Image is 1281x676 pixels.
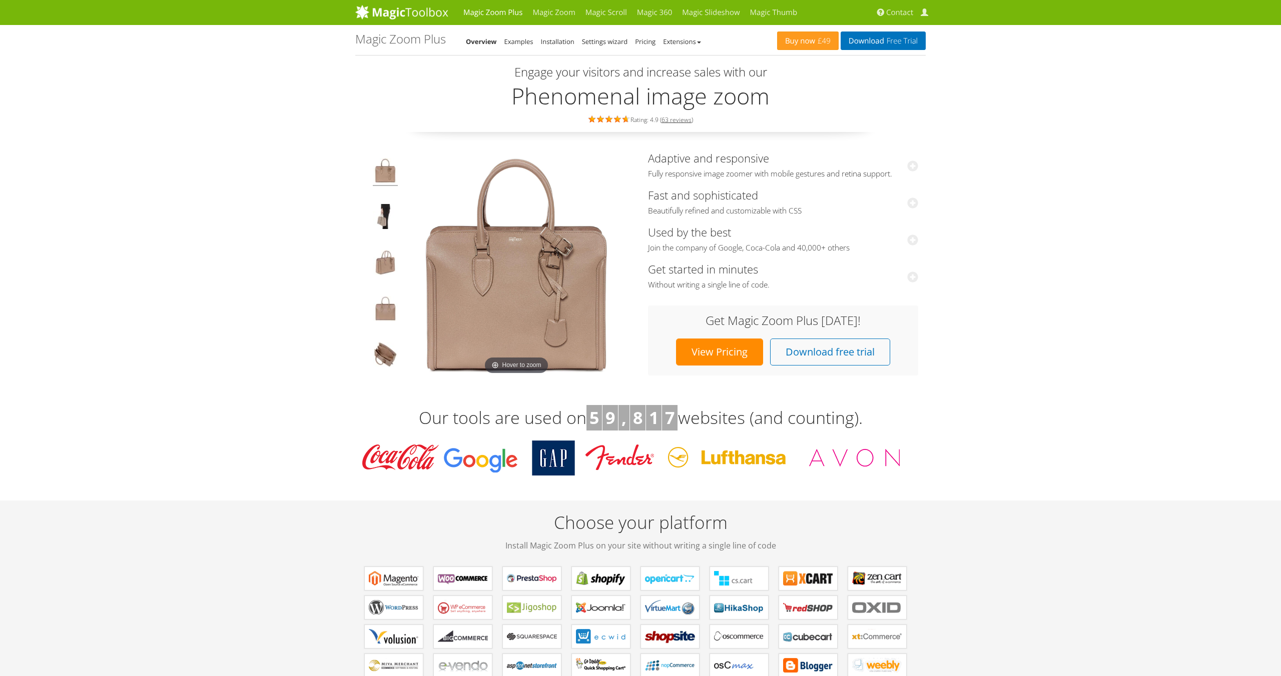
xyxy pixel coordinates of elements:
[633,406,643,429] b: 8
[404,152,629,377] a: Magic Zoom Plus DemoHover to zoom
[502,566,561,590] a: Magic Zoom Plus for PrestaShop
[710,624,769,648] a: Magic Zoom Plus for osCommerce
[504,37,533,46] a: Examples
[848,566,907,590] a: Magic Zoom Plus for Zen Cart
[848,624,907,648] a: Magic Zoom Plus for xt:Commerce
[662,115,692,124] a: 63 reviews
[438,658,488,673] b: Magic Zoom Plus for e-vendo
[364,595,423,619] a: Magic Zoom Plus for WordPress
[779,595,838,619] a: Magic Zoom Plus for redSHOP
[571,595,630,619] a: Magic Zoom Plus for Joomla
[815,37,831,45] span: £49
[852,571,902,586] b: Magic Zoom Plus for Zen Cart
[582,37,628,46] a: Settings wizard
[648,169,918,179] span: Fully responsive image zoomer with mobile gestures and retina support.
[358,65,923,78] h3: Engage your visitors and increase sales with our
[373,296,398,324] img: Hover image zoom example
[714,571,764,586] b: Magic Zoom Plus for CS-Cart
[433,624,492,648] a: Magic Zoom Plus for Bigcommerce
[648,224,918,253] a: Used by the bestJoin the company of Google, Coca-Cola and 40,000+ others
[676,338,763,365] a: View Pricing
[663,37,701,46] a: Extensions
[355,32,446,45] h1: Magic Zoom Plus
[783,658,833,673] b: Magic Zoom Plus for Blogger
[373,158,398,186] img: Product image zoom example
[364,566,423,590] a: Magic Zoom Plus for Magento
[852,658,902,673] b: Magic Zoom Plus for Weebly
[710,566,769,590] a: Magic Zoom Plus for CS-Cart
[710,595,769,619] a: Magic Zoom Plus for HikaShop
[571,624,630,648] a: Magic Zoom Plus for ECWID
[658,314,908,327] h3: Get Magic Zoom Plus [DATE]!
[355,83,926,108] h2: Phenomenal image zoom
[355,440,911,475] img: Magic Toolbox Customers
[438,629,488,644] b: Magic Zoom Plus for Bigcommerce
[648,150,918,179] a: Adaptive and responsiveFully responsive image zoomer with mobile gestures and retina support.
[576,629,626,644] b: Magic Zoom Plus for ECWID
[571,566,630,590] a: Magic Zoom Plus for Shopify
[645,600,695,615] b: Magic Zoom Plus for VirtueMart
[507,571,557,586] b: Magic Zoom Plus for PrestaShop
[576,600,626,615] b: Magic Zoom Plus for Joomla
[714,658,764,673] b: Magic Zoom Plus for osCMax
[438,571,488,586] b: Magic Zoom Plus for WooCommerce
[886,7,913,17] span: Contact
[589,406,599,429] b: 5
[433,595,492,619] a: Magic Zoom Plus for WP e-Commerce
[576,658,626,673] b: Magic Zoom Plus for GoDaddy Shopping Cart
[665,406,675,429] b: 7
[369,629,419,644] b: Magic Zoom Plus for Volusion
[507,629,557,644] b: Magic Zoom Plus for Squarespace
[507,658,557,673] b: Magic Zoom Plus for AspDotNetStorefront
[369,600,419,615] b: Magic Zoom Plus for WordPress
[355,4,448,19] img: MagicToolbox.com - Image tools for your website
[373,342,398,370] img: JavaScript zoom tool example
[364,624,423,648] a: Magic Zoom Plus for Volusion
[852,629,902,644] b: Magic Zoom Plus for xt:Commerce
[648,243,918,253] span: Join the company of Google, Coca-Cola and 40,000+ others
[645,571,695,586] b: Magic Zoom Plus for OpenCart
[373,250,398,278] img: jQuery image zoom example
[770,338,890,365] a: Download free trial
[502,595,561,619] a: Magic Zoom Plus for Jigoshop
[635,37,656,46] a: Pricing
[848,595,907,619] a: Magic Zoom Plus for OXID
[777,31,839,50] a: Buy now£49
[605,406,615,429] b: 9
[783,629,833,644] b: Magic Zoom Plus for CubeCart
[355,510,926,551] h2: Choose your platform
[369,658,419,673] b: Magic Zoom Plus for Miva Merchant
[640,566,700,590] a: Magic Zoom Plus for OpenCart
[640,624,700,648] a: Magic Zoom Plus for ShopSite
[841,31,926,50] a: DownloadFree Trial
[714,600,764,615] b: Magic Zoom Plus for HikaShop
[884,37,918,45] span: Free Trial
[648,280,918,290] span: Without writing a single line of code.
[404,152,629,377] img: Magic Zoom Plus Demo
[355,113,926,124] div: Rating: 4.9 ( )
[502,624,561,648] a: Magic Zoom Plus for Squarespace
[648,206,918,216] span: Beautifully refined and customizable with CSS
[576,571,626,586] b: Magic Zoom Plus for Shopify
[645,658,695,673] b: Magic Zoom Plus for nopCommerce
[779,624,838,648] a: Magic Zoom Plus for CubeCart
[714,629,764,644] b: Magic Zoom Plus for osCommerce
[373,204,398,232] img: JavaScript image zoom example
[640,595,700,619] a: Magic Zoom Plus for VirtueMart
[507,600,557,615] b: Magic Zoom Plus for Jigoshop
[466,37,497,46] a: Overview
[438,600,488,615] b: Magic Zoom Plus for WP e-Commerce
[369,571,419,586] b: Magic Zoom Plus for Magento
[779,566,838,590] a: Magic Zoom Plus for X-Cart
[648,261,918,290] a: Get started in minutesWithout writing a single line of code.
[783,571,833,586] b: Magic Zoom Plus for X-Cart
[852,600,902,615] b: Magic Zoom Plus for OXID
[355,405,926,431] h3: Our tools are used on websites (and counting).
[541,37,574,46] a: Installation
[621,406,626,429] b: ,
[783,600,833,615] b: Magic Zoom Plus for redSHOP
[355,539,926,551] span: Install Magic Zoom Plus on your site without writing a single line of code
[648,187,918,216] a: Fast and sophisticatedBeautifully refined and customizable with CSS
[645,629,695,644] b: Magic Zoom Plus for ShopSite
[649,406,659,429] b: 1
